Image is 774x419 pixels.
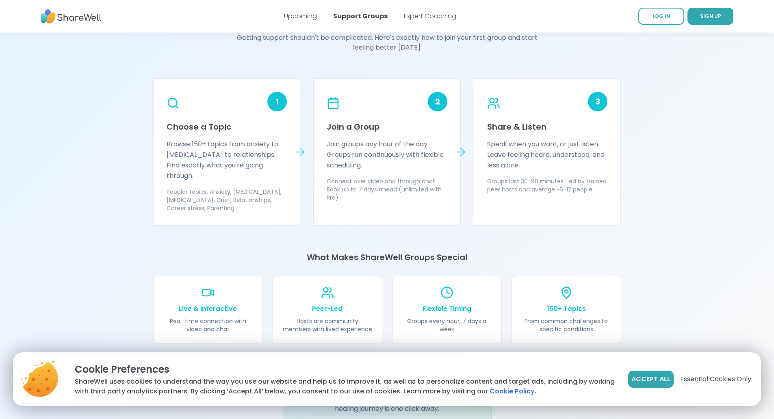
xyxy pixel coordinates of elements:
[267,92,287,111] div: 1
[402,317,492,333] p: Groups every hour, 7 days a week
[41,5,102,28] img: ShareWell Nav Logo
[522,304,611,314] p: 150+ Topics
[284,11,317,21] a: Upcoming
[75,377,615,396] p: ShareWell uses cookies to understand the way you use our website and help us to improve it, as we...
[402,304,492,314] p: Flexible Timing
[283,317,372,333] p: Hosts are community members with lived experience
[638,8,684,25] a: LOG IN
[333,11,388,21] a: Support Groups
[163,317,253,333] p: Real-time connection with video and chat
[700,13,721,20] span: SIGN UP
[631,374,670,384] span: Accept All
[490,386,536,396] a: Cookie Policy.
[231,33,543,52] h4: Getting support shouldn't be complicated. Here's exactly how to join your first group and start f...
[327,121,447,132] h3: Join a Group
[163,304,253,314] p: Live & Interactive
[167,139,287,181] p: Browse 150+ topics from anxiety to [MEDICAL_DATA] to relationships. Find exactly what you're goin...
[487,121,608,132] h3: Share & Listen
[283,304,372,314] p: Peer-Led
[680,374,751,384] span: Essential Cookies Only
[653,13,670,20] span: LOG IN
[404,11,456,21] a: Expert Coaching
[327,177,447,202] p: Connect over video and through chat. Book up to 7 days ahead (unlimited with Pro)
[167,121,287,132] h3: Choose a Topic
[153,252,621,263] h4: What Makes ShareWell Groups Special
[687,8,733,25] a: SIGN UP
[628,371,674,388] button: Accept All
[487,177,608,193] p: Groups last 30-90 minutes. Led by trained peer hosts and average ~6-12 people.
[75,362,615,377] p: Cookie Preferences
[487,139,608,171] p: Speak when you want, or just listen. Leave feeling heard, understood, and less alone.
[522,317,611,333] p: From common challenges to specific conditions
[588,92,607,111] div: 3
[428,92,447,111] div: 2
[327,139,447,171] p: Join groups any hour of the day. Groups run continuously with flexible scheduling.
[167,188,287,212] p: Popular topics: Anxiety, [MEDICAL_DATA], [MEDICAL_DATA], Grief, Relationships, Career stress, Par...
